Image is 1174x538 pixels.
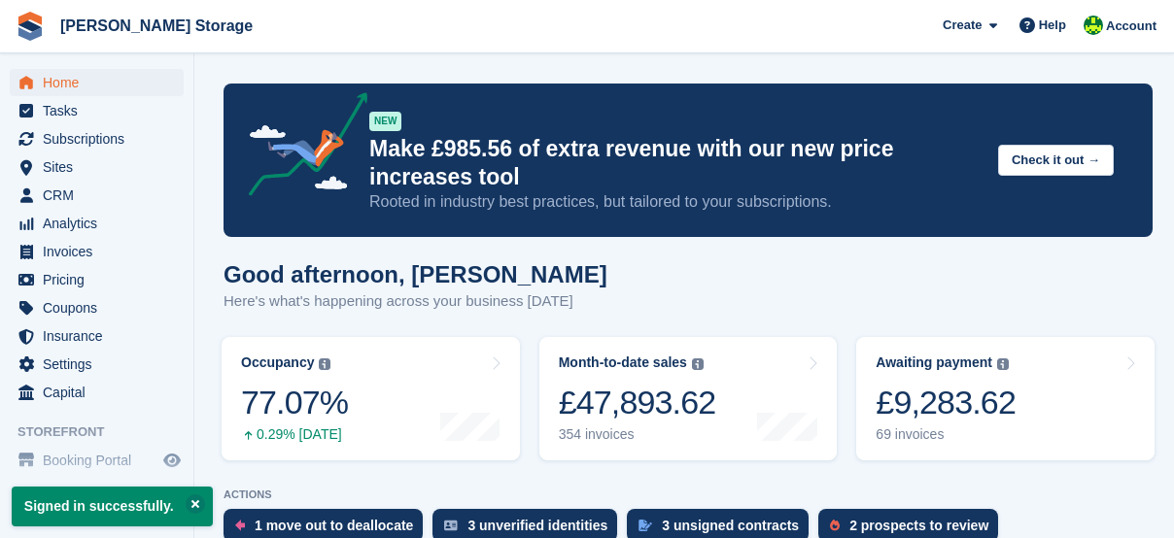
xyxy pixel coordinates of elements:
[997,358,1009,370] img: icon-info-grey-7440780725fd019a000dd9b08b2336e03edf1995a4989e88bcd33f0948082b44.svg
[222,337,520,460] a: Occupancy 77.07% 0.29% [DATE]
[10,294,184,321] a: menu
[10,238,184,265] a: menu
[43,153,159,181] span: Sites
[998,145,1114,177] button: Check it out →
[10,266,184,293] a: menu
[10,379,184,406] a: menu
[224,488,1153,501] p: ACTIONS
[1106,17,1157,36] span: Account
[160,449,184,472] a: Preview store
[43,447,159,474] span: Booking Portal
[255,518,413,533] div: 1 move out to deallocate
[662,518,799,533] div: 3 unsigned contracts
[10,97,184,124] a: menu
[10,153,184,181] a: menu
[16,12,45,41] img: stora-icon-8386f47178a22dfd0bd8f6a31ec36ba5ce8667c1dd55bd0f319d3a0aa187defe.svg
[12,487,213,526] p: Signed in successfully.
[10,69,184,96] a: menu
[559,426,716,443] div: 354 invoices
[241,426,348,443] div: 0.29% [DATE]
[10,351,184,378] a: menu
[43,351,159,378] span: Settings
[241,354,314,371] div: Occupancy
[43,210,159,237] span: Analytics
[224,261,607,287] h1: Good afternoon, [PERSON_NAME]
[10,182,184,209] a: menu
[559,383,716,422] div: £47,893.62
[856,337,1155,460] a: Awaiting payment £9,283.62 69 invoices
[467,518,607,533] div: 3 unverified identities
[10,210,184,237] a: menu
[369,191,983,213] p: Rooted in industry best practices, but tailored to your subscriptions.
[241,383,348,422] div: 77.07%
[43,322,159,350] span: Insurance
[1039,16,1066,35] span: Help
[43,182,159,209] span: CRM
[319,358,330,370] img: icon-info-grey-7440780725fd019a000dd9b08b2336e03edf1995a4989e88bcd33f0948082b44.svg
[876,426,1016,443] div: 69 invoices
[943,16,982,35] span: Create
[369,135,983,191] p: Make £985.56 of extra revenue with our new price increases tool
[539,337,838,460] a: Month-to-date sales £47,893.62 354 invoices
[43,294,159,321] span: Coupons
[43,379,159,406] span: Capital
[43,238,159,265] span: Invoices
[10,447,184,474] a: menu
[830,520,840,531] img: prospect-51fa495bee0391a8d652442698ab0144808aea92771e9ea1ae160a38d050c398.svg
[43,97,159,124] span: Tasks
[692,358,704,370] img: icon-info-grey-7440780725fd019a000dd9b08b2336e03edf1995a4989e88bcd33f0948082b44.svg
[1084,16,1103,35] img: Claire Wilson
[369,112,401,131] div: NEW
[10,125,184,152] a: menu
[52,10,260,42] a: [PERSON_NAME] Storage
[17,422,193,442] span: Storefront
[444,520,458,531] img: verify_identity-adf6edd0f0f0b5bbfe63781bf79b02c33cf7c696d77639b501bdc392416b5a36.svg
[43,125,159,152] span: Subscriptions
[876,383,1016,422] div: £9,283.62
[849,518,988,533] div: 2 prospects to review
[639,520,652,531] img: contract_signature_icon-13c848040528278c33f63329250d36e43548de30e8caae1d1a13099fd9432cc5.svg
[876,354,992,371] div: Awaiting payment
[232,92,368,203] img: price-adjustments-announcement-icon-8257ccfd72463d97f412b2fc003d46551f7dbcb40ab6d574587a9cd5c0d94...
[43,69,159,96] span: Home
[224,290,607,313] p: Here's what's happening across your business [DATE]
[559,354,687,371] div: Month-to-date sales
[43,266,159,293] span: Pricing
[235,520,245,531] img: move_outs_to_deallocate_icon-f764333ba52eb49d3ac5e1228854f67142a1ed5810a6f6cc68b1a99e826820c5.svg
[10,322,184,350] a: menu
